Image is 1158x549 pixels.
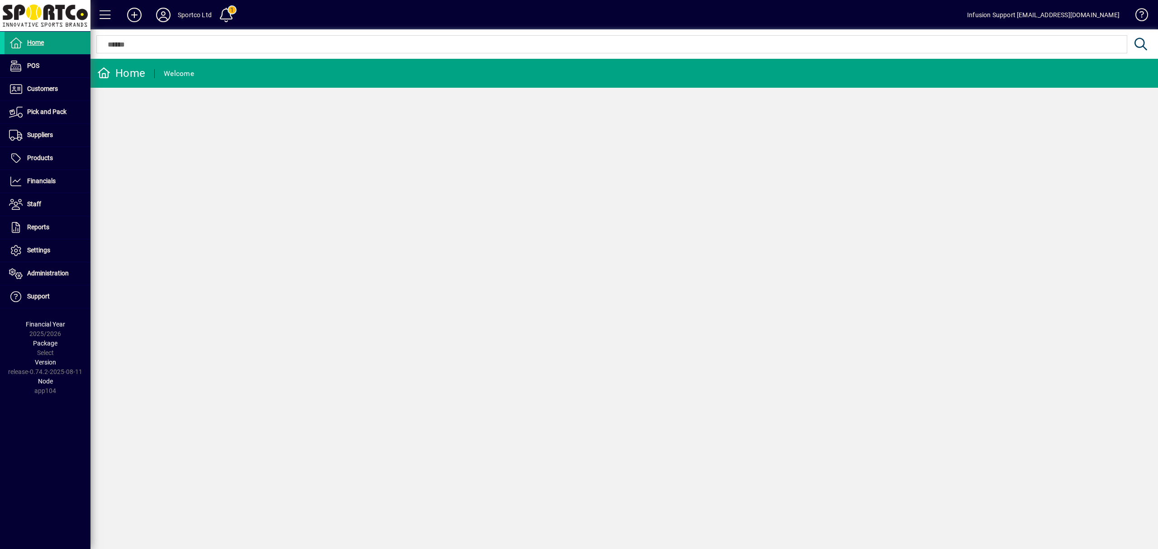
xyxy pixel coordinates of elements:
[38,378,53,385] span: Node
[5,262,90,285] a: Administration
[27,223,49,231] span: Reports
[27,246,50,254] span: Settings
[967,8,1120,22] div: Infusion Support [EMAIL_ADDRESS][DOMAIN_NAME]
[27,131,53,138] span: Suppliers
[5,78,90,100] a: Customers
[1129,2,1147,31] a: Knowledge Base
[5,124,90,147] a: Suppliers
[5,55,90,77] a: POS
[5,147,90,170] a: Products
[5,285,90,308] a: Support
[5,170,90,193] a: Financials
[35,359,56,366] span: Version
[27,270,69,277] span: Administration
[27,200,41,208] span: Staff
[97,66,145,80] div: Home
[164,66,194,81] div: Welcome
[33,340,57,347] span: Package
[5,101,90,123] a: Pick and Pack
[178,8,212,22] div: Sportco Ltd
[5,239,90,262] a: Settings
[5,216,90,239] a: Reports
[27,39,44,46] span: Home
[27,62,39,69] span: POS
[27,293,50,300] span: Support
[149,7,178,23] button: Profile
[27,154,53,161] span: Products
[27,108,66,115] span: Pick and Pack
[27,177,56,185] span: Financials
[120,7,149,23] button: Add
[27,85,58,92] span: Customers
[5,193,90,216] a: Staff
[26,321,65,328] span: Financial Year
